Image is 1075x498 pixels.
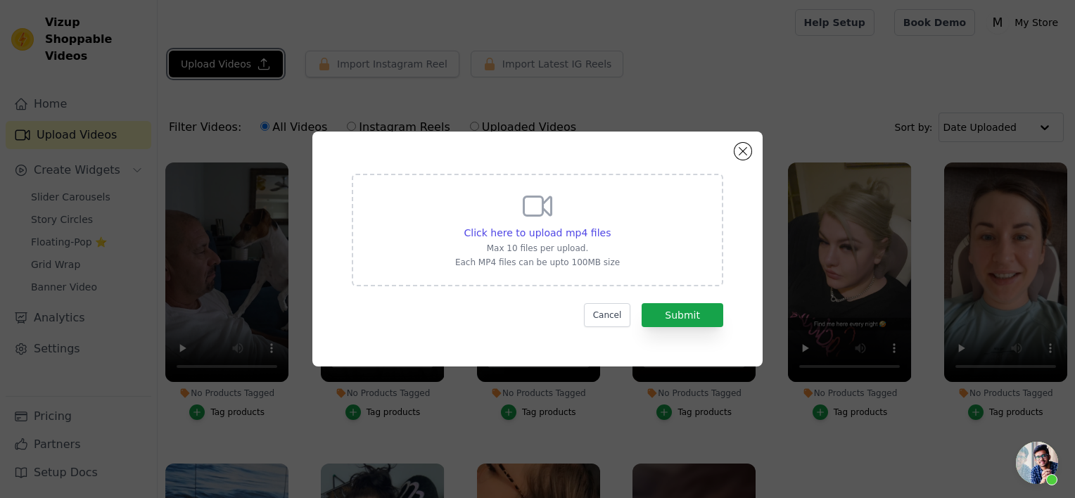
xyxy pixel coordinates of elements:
button: Cancel [584,303,631,327]
a: Open chat [1016,442,1058,484]
button: Close modal [734,143,751,160]
span: Click here to upload mp4 files [464,227,611,238]
p: Max 10 files per upload. [455,243,620,254]
button: Submit [642,303,723,327]
p: Each MP4 files can be upto 100MB size [455,257,620,268]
